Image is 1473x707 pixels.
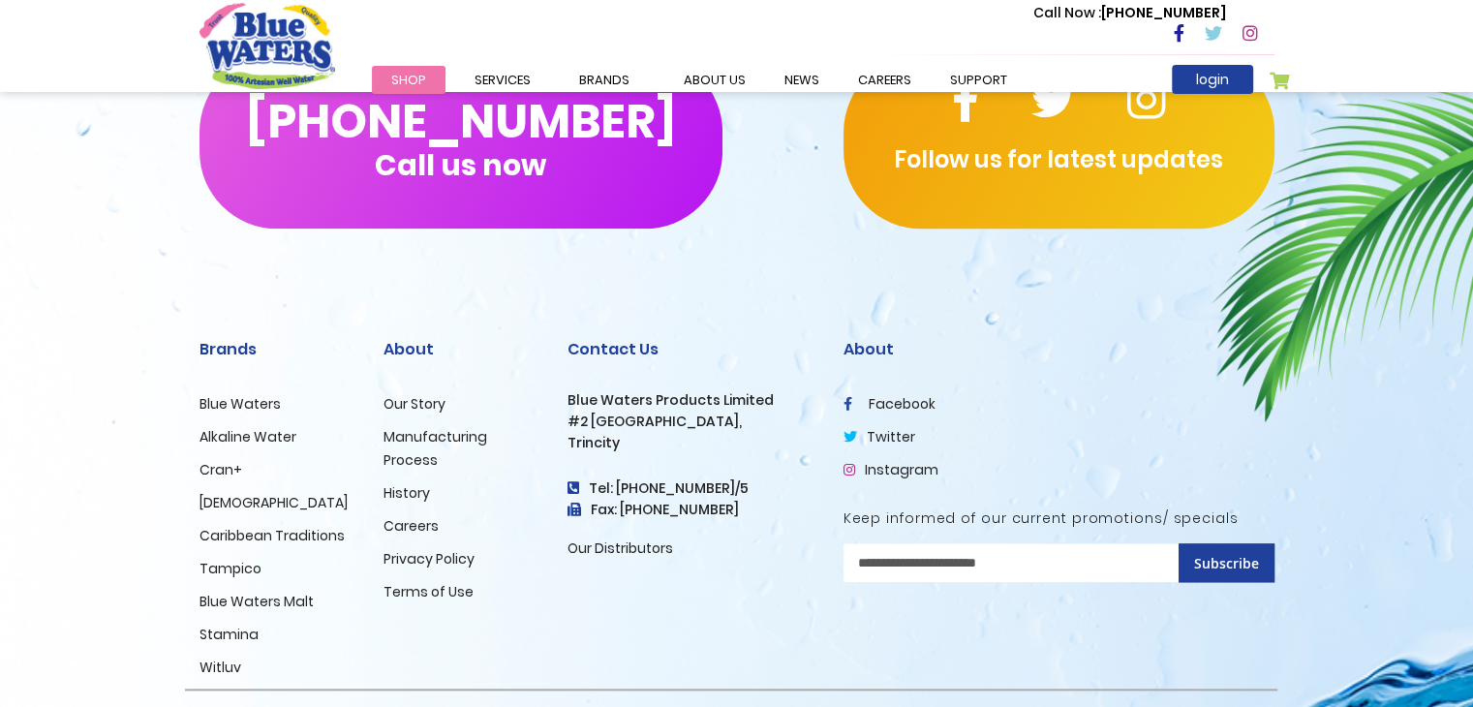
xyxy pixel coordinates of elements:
[384,427,487,470] a: Manufacturing Process
[199,658,241,677] a: Witluv
[199,3,335,88] a: store logo
[568,392,814,409] h3: Blue Waters Products Limited
[199,54,722,229] button: [PHONE_NUMBER]Call us now
[199,592,314,611] a: Blue Waters Malt
[839,66,931,94] a: careers
[384,483,430,503] a: History
[1179,543,1274,582] button: Subscribe
[384,516,439,536] a: Careers
[199,625,259,644] a: Stamina
[844,394,936,414] a: facebook
[1033,3,1226,23] p: [PHONE_NUMBER]
[199,526,345,545] a: Caribbean Traditions
[199,460,242,479] a: Cran+
[199,340,354,358] h2: Brands
[199,559,261,578] a: Tampico
[568,502,814,518] h3: Fax: [PHONE_NUMBER]
[664,66,765,94] a: about us
[568,538,673,558] a: Our Distributors
[1033,3,1101,22] span: Call Now :
[199,394,281,414] a: Blue Waters
[384,582,474,601] a: Terms of Use
[568,480,814,497] h4: Tel: [PHONE_NUMBER]/5
[568,435,814,451] h3: Trincity
[199,427,296,446] a: Alkaline Water
[844,510,1274,527] h5: Keep informed of our current promotions/ specials
[391,71,426,89] span: Shop
[199,493,348,512] a: [DEMOGRAPHIC_DATA]
[384,340,538,358] h2: About
[844,340,1274,358] h2: About
[765,66,839,94] a: News
[579,71,629,89] span: Brands
[844,460,938,479] a: Instagram
[568,340,814,358] h2: Contact Us
[844,427,915,446] a: twitter
[1194,554,1259,572] span: Subscribe
[568,414,814,430] h3: #2 [GEOGRAPHIC_DATA],
[475,71,531,89] span: Services
[384,549,475,569] a: Privacy Policy
[384,394,445,414] a: Our Story
[931,66,1027,94] a: support
[1172,65,1253,94] a: login
[844,142,1274,177] p: Follow us for latest updates
[375,160,546,170] span: Call us now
